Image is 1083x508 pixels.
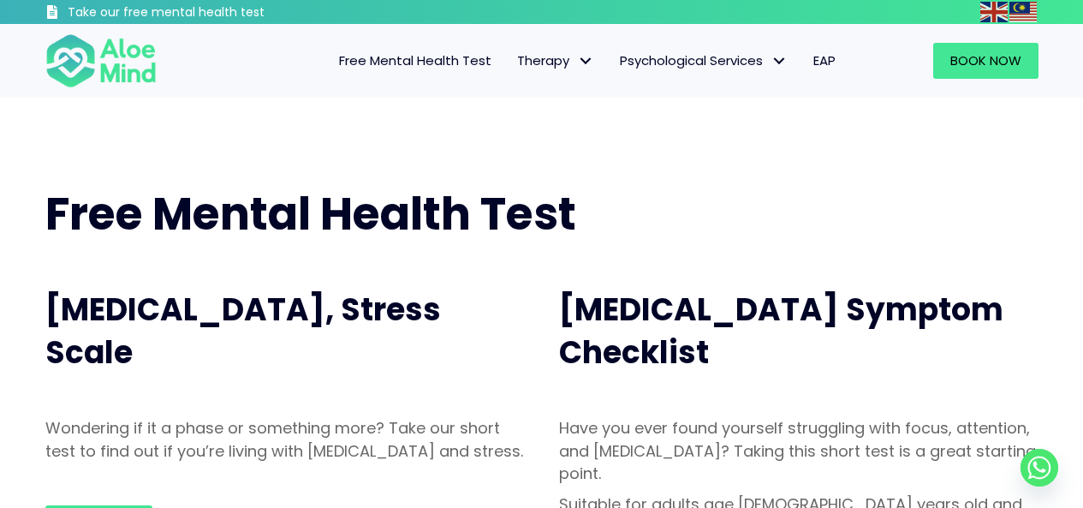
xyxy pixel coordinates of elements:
a: Malay [1009,2,1038,21]
nav: Menu [179,43,848,79]
p: Wondering if it a phase or something more? Take our short test to find out if you’re living with ... [45,417,525,462]
img: en [980,2,1008,22]
img: ms [1009,2,1037,22]
span: Therapy [517,51,594,69]
span: Therapy: submenu [574,49,598,74]
a: Take our free mental health test [45,4,356,24]
a: EAP [800,43,848,79]
span: [MEDICAL_DATA], Stress Scale [45,288,441,374]
span: Free Mental Health Test [339,51,491,69]
a: Psychological ServicesPsychological Services: submenu [607,43,800,79]
a: English [980,2,1009,21]
img: Aloe mind Logo [45,33,157,89]
span: Free Mental Health Test [45,182,576,245]
a: TherapyTherapy: submenu [504,43,607,79]
a: Free Mental Health Test [326,43,504,79]
span: Psychological Services: submenu [767,49,792,74]
span: EAP [813,51,836,69]
span: Book Now [950,51,1021,69]
span: Psychological Services [620,51,788,69]
p: Have you ever found yourself struggling with focus, attention, and [MEDICAL_DATA]? Taking this sh... [559,417,1038,484]
a: Book Now [933,43,1038,79]
h3: Take our free mental health test [68,4,356,21]
span: [MEDICAL_DATA] Symptom Checklist [559,288,1003,374]
a: Whatsapp [1021,449,1058,487]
